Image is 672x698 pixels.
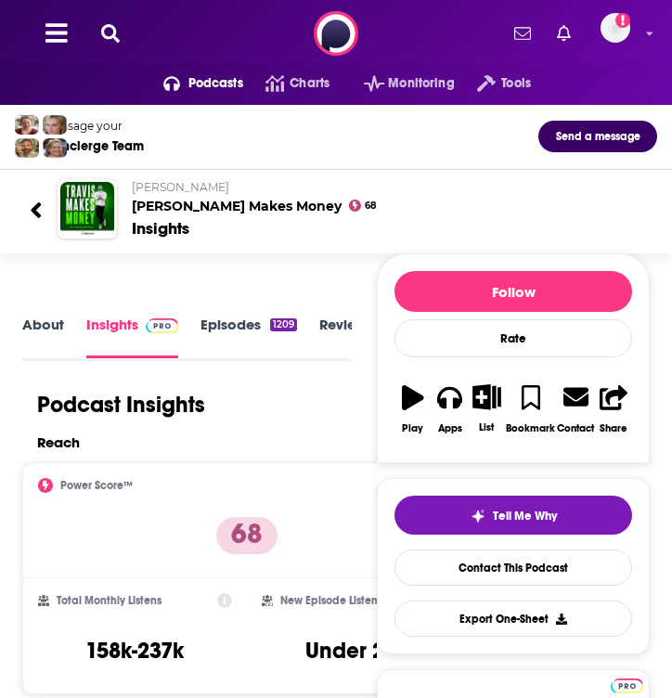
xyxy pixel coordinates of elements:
[556,372,595,446] a: Contact
[57,594,162,607] h2: Total Monthly Listens
[365,202,376,210] span: 68
[394,549,632,586] a: Contact This Podcast
[86,316,178,357] a: InsightsPodchaser Pro
[600,422,627,434] div: Share
[538,121,657,152] button: Send a message
[394,372,432,446] button: Play
[505,372,556,446] button: Bookmark
[394,319,632,357] div: Rate
[146,318,178,333] img: Podchaser Pro
[438,422,462,434] div: Apps
[394,601,632,637] button: Export One-Sheet
[501,71,531,97] span: Tools
[270,318,297,331] div: 1209
[471,509,485,523] img: tell me why sparkle
[342,69,455,98] button: open menu
[45,119,144,133] div: Message your
[37,391,205,419] h1: Podcast Insights
[394,496,632,535] button: tell me why sparkleTell Me Why
[479,421,494,433] div: List
[60,182,114,236] img: Travis Makes Money
[132,218,189,239] div: Insights
[388,71,454,97] span: Monitoring
[506,422,555,434] div: Bookmark
[85,637,184,665] h3: 158k-237k
[455,69,531,98] button: open menu
[45,138,144,154] div: Concierge Team
[60,479,133,492] h2: Power Score™
[290,71,330,97] span: Charts
[15,115,39,135] img: Sydney Profile
[280,594,382,607] h2: New Episode Listens
[319,316,373,357] a: Reviews
[595,372,632,446] button: Share
[601,13,630,43] img: User Profile
[469,372,506,445] button: List
[507,18,538,49] a: Show notifications dropdown
[601,13,630,43] span: Logged in as megcassidy
[615,13,630,28] svg: Add a profile image
[557,421,594,434] div: Contact
[216,517,278,554] p: 68
[314,11,358,56] img: Podchaser - Follow, Share and Rate Podcasts
[549,18,578,49] a: Show notifications dropdown
[141,69,243,98] button: open menu
[305,637,413,665] h3: Under 2.4k
[132,180,642,214] h2: [PERSON_NAME] Makes Money
[402,422,423,434] div: Play
[188,71,243,97] span: Podcasts
[493,509,557,523] span: Tell Me Why
[15,138,39,158] img: Jon Profile
[394,271,632,312] button: Follow
[22,316,64,357] a: About
[243,69,330,98] a: Charts
[601,13,641,54] a: Logged in as megcassidy
[611,679,643,693] img: Podchaser Pro
[43,138,67,158] img: Barbara Profile
[611,676,643,693] a: Pro website
[43,115,67,135] img: Jules Profile
[132,180,229,194] span: [PERSON_NAME]
[432,372,469,446] button: Apps
[200,316,297,357] a: Episodes1209
[37,433,80,451] h2: Reach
